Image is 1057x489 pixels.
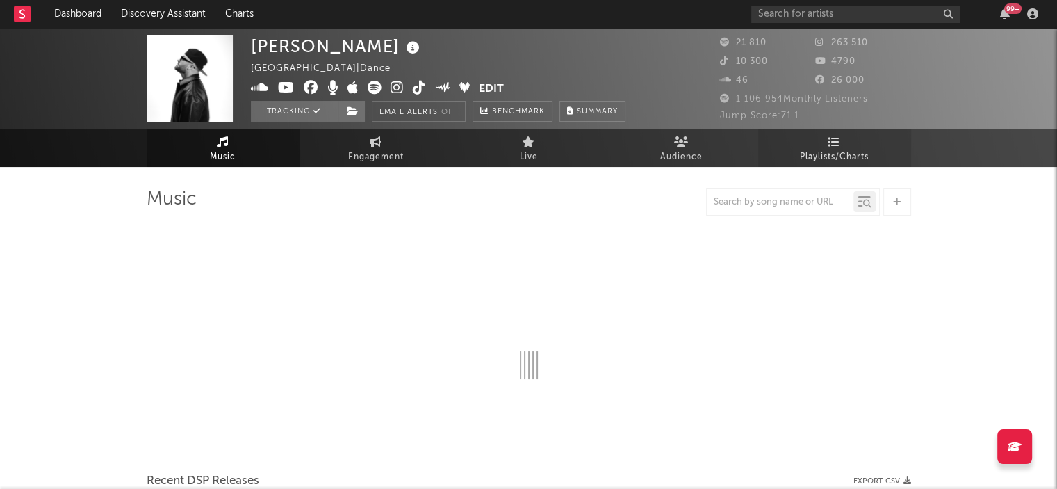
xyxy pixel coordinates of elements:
input: Search by song name or URL [707,197,853,208]
button: 99+ [1000,8,1010,19]
span: Music [210,149,236,166]
span: Live [520,149,538,166]
a: Audience [605,129,758,167]
div: 99 + [1004,3,1022,14]
button: Export CSV [853,477,911,486]
em: Off [441,109,458,116]
input: Search for artists [751,6,960,23]
button: Edit [479,81,504,98]
span: Summary [577,108,618,115]
span: Audience [660,149,703,166]
button: Tracking [251,101,338,122]
a: Engagement [300,129,452,167]
span: Playlists/Charts [800,149,869,166]
a: Live [452,129,605,167]
span: 4790 [815,57,855,66]
div: [PERSON_NAME] [251,35,423,58]
span: Benchmark [492,104,545,120]
span: Engagement [348,149,404,166]
span: 1 106 954 Monthly Listeners [720,95,868,104]
a: Playlists/Charts [758,129,911,167]
span: 46 [720,76,748,85]
div: [GEOGRAPHIC_DATA] | Dance [251,61,407,77]
a: Benchmark [473,101,552,122]
span: 263 510 [815,38,868,47]
span: 10 300 [720,57,768,66]
a: Music [147,129,300,167]
span: 26 000 [815,76,865,85]
span: 21 810 [720,38,767,47]
button: Summary [559,101,625,122]
span: Jump Score: 71.1 [720,111,799,120]
button: Email AlertsOff [372,101,466,122]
